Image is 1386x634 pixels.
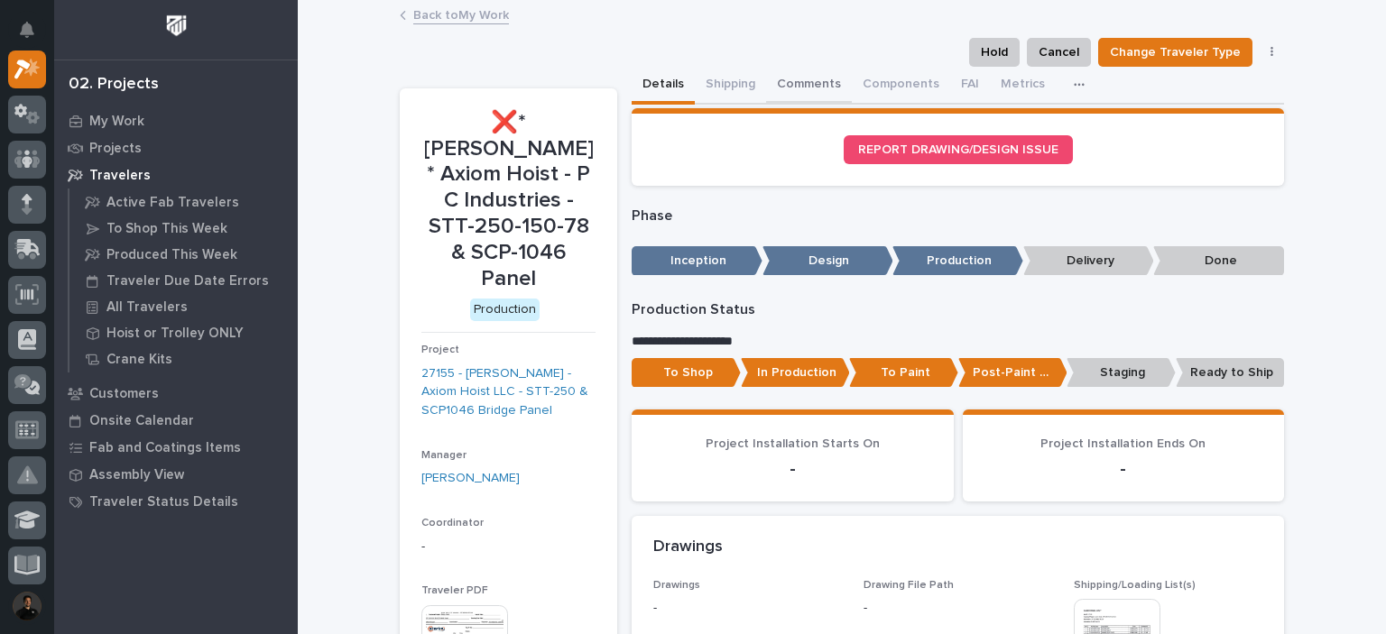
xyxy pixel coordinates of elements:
[864,599,867,618] p: -
[69,189,298,215] a: Active Fab Travelers
[54,488,298,515] a: Traveler Status Details
[421,110,596,292] p: ❌*[PERSON_NAME]* Axiom Hoist - P C Industries - STT-250-150-78 & SCP-1046 Panel
[421,364,596,420] a: 27155 - [PERSON_NAME] - Axiom Hoist LLC - STT-250 & SCP1046 Bridge Panel
[421,469,520,488] a: [PERSON_NAME]
[762,246,893,276] p: Design
[421,585,488,596] span: Traveler PDF
[54,461,298,488] a: Assembly View
[1040,437,1206,450] span: Project Installation Ends On
[69,268,298,293] a: Traveler Due Date Errors
[984,458,1263,480] p: -
[54,434,298,461] a: Fab and Coatings Items
[990,67,1056,105] button: Metrics
[421,450,467,461] span: Manager
[8,11,46,49] button: Notifications
[632,301,1284,318] p: Production Status
[1023,246,1154,276] p: Delivery
[69,294,298,319] a: All Travelers
[958,358,1067,388] p: Post-Paint Assembly
[89,141,142,157] p: Projects
[421,538,596,556] p: -
[89,440,241,456] p: Fab and Coatings Items
[106,299,188,316] p: All Travelers
[106,221,227,237] p: To Shop This Week
[1098,38,1252,67] button: Change Traveler Type
[695,67,766,105] button: Shipping
[1067,358,1176,388] p: Staging
[706,437,880,450] span: Project Installation Starts On
[969,38,1020,67] button: Hold
[69,75,159,95] div: 02. Projects
[653,599,842,618] p: -
[413,4,509,24] a: Back toMy Work
[470,299,540,321] div: Production
[1110,41,1241,63] span: Change Traveler Type
[632,246,762,276] p: Inception
[1039,41,1079,63] span: Cancel
[106,195,239,211] p: Active Fab Travelers
[653,538,723,557] h2: Drawings
[632,67,695,105] button: Details
[844,135,1073,164] a: REPORT DRAWING/DESIGN ISSUE
[950,67,990,105] button: FAI
[23,22,46,51] div: Notifications
[69,242,298,267] a: Produced This Week
[106,326,244,342] p: Hoist or Trolley ONLY
[54,107,298,134] a: My Work
[106,352,172,368] p: Crane Kits
[1027,38,1091,67] button: Cancel
[892,246,1023,276] p: Production
[653,458,932,480] p: -
[766,67,852,105] button: Comments
[864,580,954,591] span: Drawing File Path
[858,143,1058,156] span: REPORT DRAWING/DESIGN ISSUE
[54,407,298,434] a: Onsite Calendar
[89,168,151,184] p: Travelers
[852,67,950,105] button: Components
[421,518,484,528] span: Coordinator
[160,9,193,42] img: Workspace Logo
[653,580,700,591] span: Drawings
[632,207,1284,225] p: Phase
[54,134,298,161] a: Projects
[1074,580,1196,591] span: Shipping/Loading List(s)
[69,216,298,241] a: To Shop This Week
[69,346,298,372] a: Crane Kits
[89,494,238,510] p: Traveler Status Details
[106,273,269,289] p: Traveler Due Date Errors
[632,358,741,388] p: To Shop
[1176,358,1285,388] p: Ready to Ship
[106,247,237,263] p: Produced This Week
[54,380,298,407] a: Customers
[54,161,298,188] a: Travelers
[89,413,194,429] p: Onsite Calendar
[89,114,144,130] p: My Work
[981,41,1008,63] span: Hold
[69,320,298,345] a: Hoist or Trolley ONLY
[421,345,459,355] span: Project
[8,587,46,625] button: users-avatar
[741,358,850,388] p: In Production
[89,386,159,402] p: Customers
[89,467,184,483] p: Assembly View
[849,358,958,388] p: To Paint
[1153,246,1284,276] p: Done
